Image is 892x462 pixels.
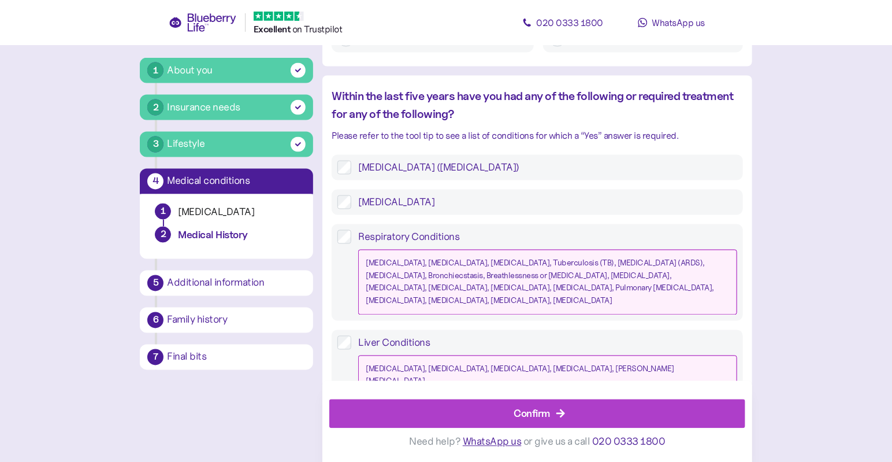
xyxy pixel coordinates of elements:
[147,312,163,328] div: 6
[351,161,737,175] label: [MEDICAL_DATA] ([MEDICAL_DATA])
[140,95,313,120] button: 2Insurance needs
[178,229,298,242] div: Medical History
[140,345,313,370] button: 7Final bits
[167,176,306,187] div: Medical conditions
[167,62,213,78] div: About you
[167,315,306,326] div: Family history
[155,204,170,219] div: 1
[332,87,742,123] div: Within the last five years have you had any of the following or required treatment for any of the...
[366,257,729,308] div: [MEDICAL_DATA], [MEDICAL_DATA], [MEDICAL_DATA], Tuberculosis (TB), [MEDICAL_DATA] (ARDS), [MEDICA...
[592,435,666,448] span: 020 0333 1800
[147,62,163,79] div: 1
[140,271,313,296] button: 5Additional information
[167,99,240,115] div: Insurance needs
[147,275,163,291] div: 5
[167,278,306,289] div: Additional information
[140,169,313,194] button: 4Medical conditions
[619,11,723,34] a: WhatsApp us
[463,435,522,448] span: WhatsApp us
[147,173,163,190] div: 4
[292,23,343,35] span: on Trustpilot
[254,24,292,35] span: Excellent ️
[147,136,163,153] div: 3
[652,17,705,28] span: WhatsApp us
[537,17,604,28] span: 020 0333 1800
[140,132,313,157] button: 3Lifestyle
[155,227,171,243] div: 2
[167,352,306,363] div: Final bits
[329,428,745,455] div: Need help? or give us a call
[351,336,737,396] label: Liver Conditions
[351,230,737,315] label: Respiratory Conditions
[149,204,304,227] button: 1[MEDICAL_DATA]
[149,227,304,250] button: 2Medical History
[511,11,615,34] a: 020 0333 1800
[147,349,163,365] div: 7
[167,136,205,152] div: Lifestyle
[332,129,742,143] div: Please refer to the tool tip to see a list of conditions for which a “Yes” answer is required.
[514,405,550,421] div: Confirm
[329,399,745,428] button: Confirm
[147,99,163,116] div: 2
[140,58,313,83] button: 1About you
[140,308,313,333] button: 6Family history
[366,363,729,388] div: [MEDICAL_DATA], [MEDICAL_DATA], [MEDICAL_DATA], [MEDICAL_DATA], [PERSON_NAME][MEDICAL_DATA]
[178,206,298,219] div: [MEDICAL_DATA]
[351,195,737,209] label: [MEDICAL_DATA]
